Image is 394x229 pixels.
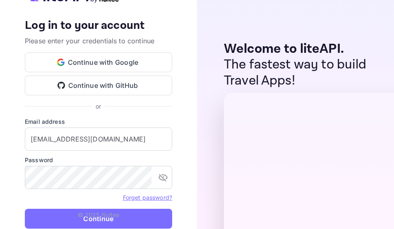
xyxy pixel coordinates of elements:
[25,76,172,95] button: Continue with GitHub
[25,36,172,46] p: Please enter your credentials to continue
[25,19,172,33] h4: Log in to your account
[224,57,377,89] p: The fastest way to build Travel Apps!
[25,117,172,126] label: Email address
[123,193,172,201] a: Forget password?
[155,169,171,186] button: toggle password visibility
[25,52,172,72] button: Continue with Google
[25,209,172,229] button: Continue
[123,194,172,201] a: Forget password?
[224,41,377,57] p: Welcome to liteAPI.
[78,210,120,219] p: © 2025 Nuitee
[96,102,101,111] p: or
[25,156,172,164] label: Password
[25,127,172,151] input: Enter your email address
